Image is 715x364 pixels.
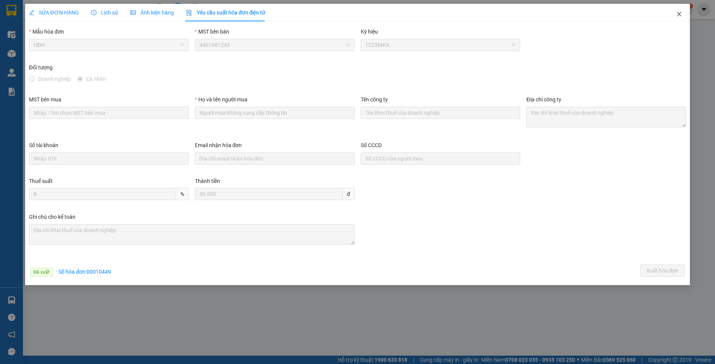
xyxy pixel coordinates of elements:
[195,142,242,148] label: Email nhận hóa đơn
[29,10,79,16] span: SỬA ĐƠN HÀNG
[195,96,247,103] label: Họ và tên người mua
[29,188,176,200] input: Thuế suất
[29,107,189,119] input: MST bên mua
[29,152,189,165] input: Số tài khoản
[526,107,686,127] textarea: Địa chỉ công ty
[195,152,355,165] input: Email nhận hóa đơn
[130,10,136,15] span: picture
[361,96,388,103] label: Tên công ty
[195,29,229,35] label: MST bên bán
[361,29,378,35] label: Ký hiệu
[361,142,382,148] label: Số CCCD
[29,10,34,15] span: edit
[31,268,53,276] span: Đã xuất
[199,39,350,51] span: 4401081243
[29,224,355,245] textarea: Ghi chú cho kế toán
[186,10,192,16] img: icon
[56,269,111,275] span: · Số hóa đơn: 00010449
[676,11,682,17] span: close
[195,107,355,119] input: Họ và tên người mua
[361,152,521,165] input: Số CCCD
[361,107,521,119] input: Tên công ty
[29,29,64,35] label: Mẫu hóa đơn
[640,265,685,277] button: Xuất hóa đơn
[176,188,189,200] span: %
[365,39,516,51] span: 1C25MKX
[83,75,109,83] span: Cá nhân
[29,178,53,184] label: Thuế suất
[29,96,61,103] label: MST bên mua
[130,10,174,16] span: Ảnh kiện hàng
[186,10,266,16] span: Yêu cầu xuất hóa đơn điện tử
[91,10,118,16] span: Lịch sử
[343,188,355,200] span: đ
[195,178,220,184] label: Thành tiền
[526,96,561,103] label: Địa chỉ công ty
[29,214,76,220] label: Ghi chú cho kế toán
[29,142,58,148] label: Số tài khoản
[29,64,53,71] label: Đối tượng
[35,75,74,83] span: Doanh nghiệp
[34,39,184,51] span: HĐH
[91,10,96,15] span: clock-circle
[668,4,690,25] button: Close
